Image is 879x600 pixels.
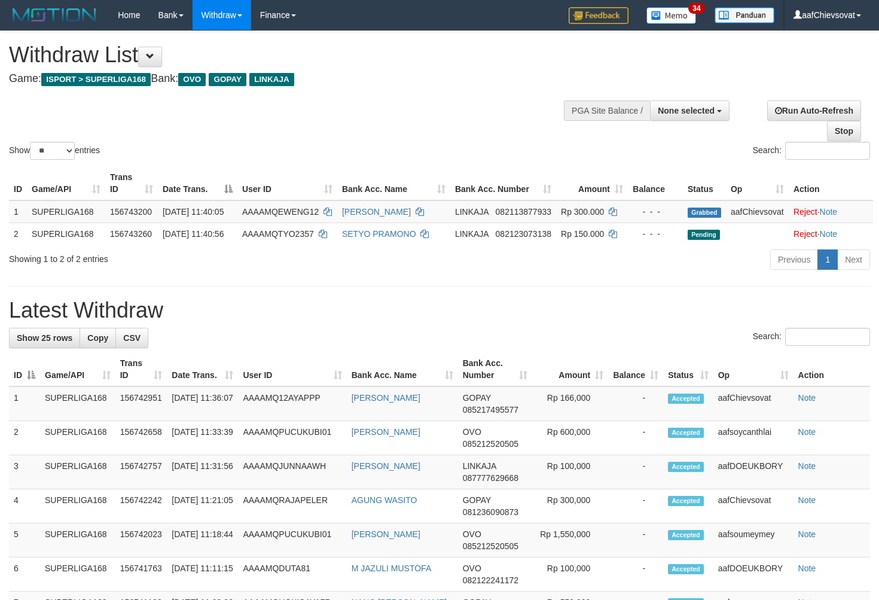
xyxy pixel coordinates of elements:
[9,299,870,322] h1: Latest Withdraw
[564,100,650,121] div: PGA Site Balance /
[352,393,420,403] a: [PERSON_NAME]
[9,200,27,223] td: 1
[793,207,817,217] a: Reject
[167,386,238,421] td: [DATE] 11:36:07
[238,386,346,421] td: AAAAMQ12AYAPPP
[40,386,115,421] td: SUPERLIGA168
[9,386,40,421] td: 1
[352,427,420,437] a: [PERSON_NAME]
[767,100,861,121] a: Run Auto-Refresh
[668,462,704,472] span: Accepted
[115,523,167,558] td: 156742023
[608,421,663,455] td: -
[463,541,518,551] span: Copy 085212520505 to clipboard
[115,421,167,455] td: 156742658
[450,166,556,200] th: Bank Acc. Number: activate to sort column ascending
[9,73,574,85] h4: Game: Bank:
[123,333,141,343] span: CSV
[463,473,518,483] span: Copy 087777629668 to clipboard
[646,7,697,24] img: Button%20Memo.svg
[242,229,314,239] span: AAAAMQTYO2357
[463,529,481,539] span: OVO
[163,207,224,217] span: [DATE] 11:40:05
[30,142,75,160] select: Showentries
[726,200,789,223] td: aafChievsovat
[209,73,246,86] span: GOPAY
[789,200,873,223] td: ·
[40,352,115,386] th: Game/API: activate to sort column ascending
[337,166,450,200] th: Bank Acc. Name: activate to sort column ascending
[40,455,115,489] td: SUPERLIGA168
[789,166,873,200] th: Action
[167,558,238,592] td: [DATE] 11:11:15
[9,421,40,455] td: 2
[115,352,167,386] th: Trans ID: activate to sort column ascending
[463,564,481,573] span: OVO
[9,558,40,592] td: 6
[237,166,337,200] th: User ID: activate to sort column ascending
[532,489,608,523] td: Rp 300,000
[9,166,27,200] th: ID
[556,166,628,200] th: Amount: activate to sort column ascending
[726,166,789,200] th: Op: activate to sort column ascending
[352,529,420,539] a: [PERSON_NAME]
[798,461,816,471] a: Note
[40,523,115,558] td: SUPERLIGA168
[628,166,683,200] th: Balance
[532,523,608,558] td: Rp 1,550,000
[663,352,713,386] th: Status: activate to sort column ascending
[249,73,294,86] span: LINKAJA
[532,455,608,489] td: Rp 100,000
[105,166,158,200] th: Trans ID: activate to sort column ascending
[650,100,730,121] button: None selected
[608,386,663,421] td: -
[713,558,793,592] td: aafDOEUKBORY
[633,228,678,240] div: - - -
[352,564,432,573] a: M JAZULI MUSTOFA
[41,73,151,86] span: ISPORT > SUPERLIGA168
[238,523,346,558] td: AAAAMQPUCUKUBI01
[668,428,704,438] span: Accepted
[455,207,489,217] span: LINKAJA
[713,455,793,489] td: aafDOEUKBORY
[608,489,663,523] td: -
[608,558,663,592] td: -
[688,230,720,240] span: Pending
[753,328,870,346] label: Search:
[713,352,793,386] th: Op: activate to sort column ascending
[342,207,411,217] a: [PERSON_NAME]
[463,439,518,449] span: Copy 085212520505 to clipboard
[713,489,793,523] td: aafChievsovat
[820,229,838,239] a: Note
[820,207,838,217] a: Note
[798,529,816,539] a: Note
[827,121,861,141] a: Stop
[817,249,838,270] a: 1
[167,352,238,386] th: Date Trans.: activate to sort column ascending
[110,229,152,239] span: 156743260
[837,249,870,270] a: Next
[532,352,608,386] th: Amount: activate to sort column ascending
[770,249,818,270] a: Previous
[496,207,551,217] span: Copy 082113877933 to clipboard
[110,207,152,217] span: 156743200
[9,328,80,348] a: Show 25 rows
[798,495,816,505] a: Note
[238,352,346,386] th: User ID: activate to sort column ascending
[352,461,420,471] a: [PERSON_NAME]
[455,229,489,239] span: LINKAJA
[463,427,481,437] span: OVO
[40,558,115,592] td: SUPERLIGA168
[9,455,40,489] td: 3
[40,489,115,523] td: SUPERLIGA168
[688,208,721,218] span: Grabbed
[167,523,238,558] td: [DATE] 11:18:44
[496,229,551,239] span: Copy 082123073138 to clipboard
[608,352,663,386] th: Balance: activate to sort column ascending
[87,333,108,343] span: Copy
[9,248,358,265] div: Showing 1 to 2 of 2 entries
[785,142,870,160] input: Search:
[569,7,628,24] img: Feedback.jpg
[115,489,167,523] td: 156742242
[9,6,100,24] img: MOTION_logo.png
